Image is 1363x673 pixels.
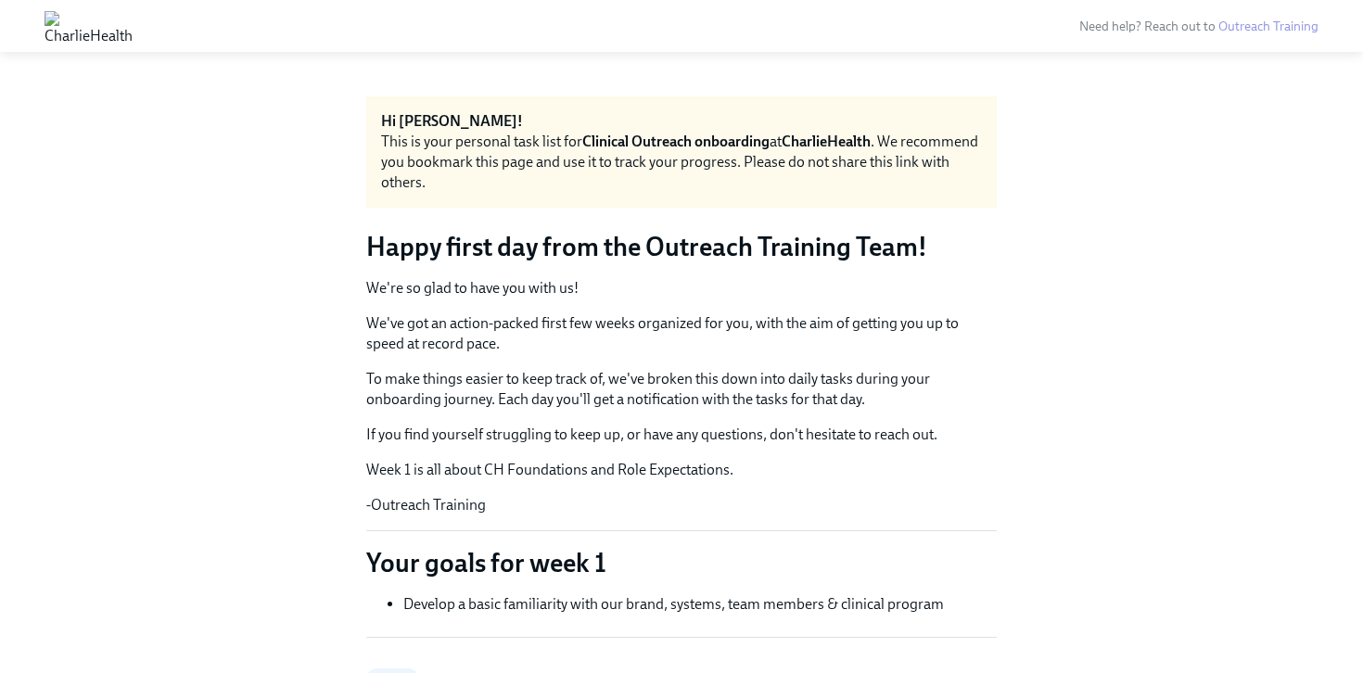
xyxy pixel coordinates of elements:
p: We've got an action-packed first few weeks organized for you, with the aim of getting you up to s... [366,313,997,354]
strong: Hi [PERSON_NAME]! [381,112,523,130]
p: If you find yourself struggling to keep up, or have any questions, don't hesitate to reach out. [366,425,997,445]
img: CharlieHealth [45,11,133,41]
h3: Happy first day from the Outreach Training Team! [366,230,997,263]
strong: Clinical Outreach onboarding [582,133,770,150]
strong: CharlieHealth [782,133,871,150]
div: This is your personal task list for at . We recommend you bookmark this page and use it to track ... [381,132,982,193]
p: Your goals for week 1 [366,546,997,579]
a: Outreach Training [1218,19,1318,34]
span: Need help? Reach out to [1079,19,1318,34]
p: Week 1 is all about CH Foundations and Role Expectations. [366,460,997,480]
p: We're so glad to have you with us! [366,278,997,298]
p: To make things easier to keep track of, we've broken this down into daily tasks during your onboa... [366,369,997,410]
li: Develop a basic familiarity with our brand, systems, team members & clinical program [403,594,997,615]
p: -Outreach Training [366,495,997,515]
